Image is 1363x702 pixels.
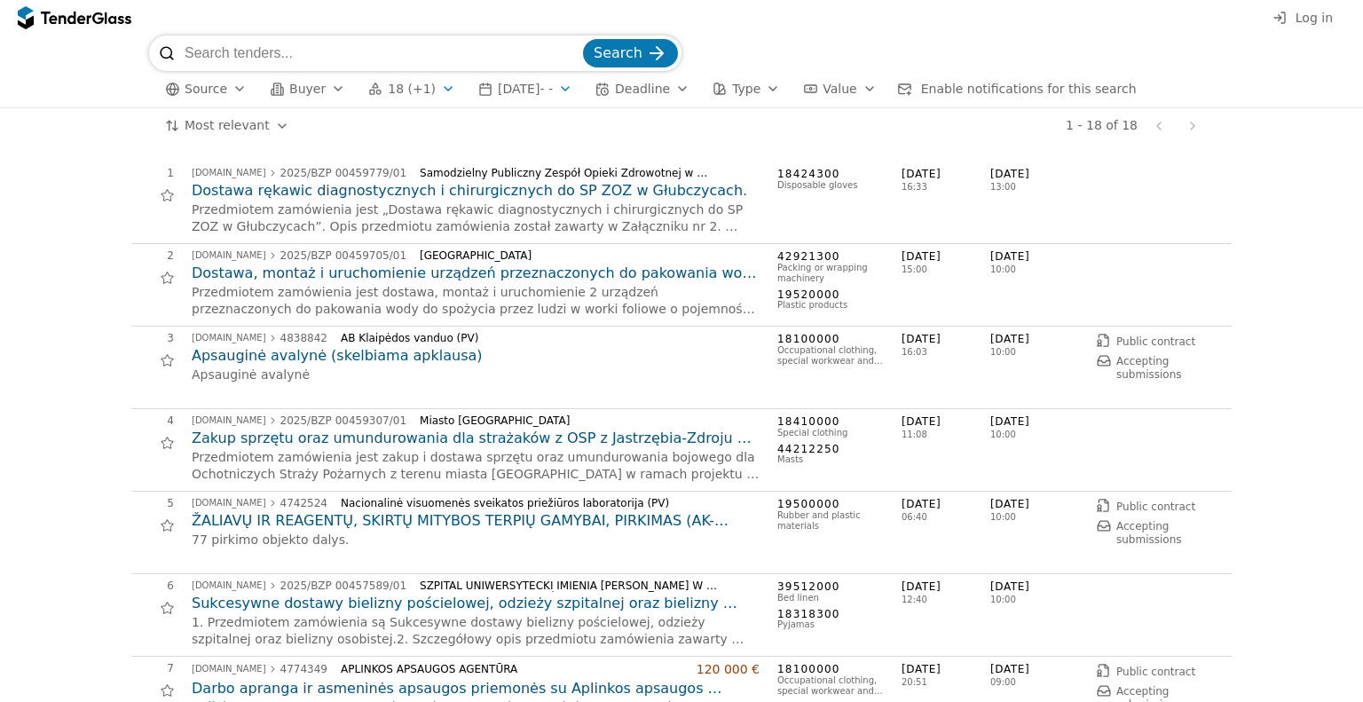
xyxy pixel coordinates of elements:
div: [DOMAIN_NAME] [192,665,266,674]
span: 16:03 [902,347,990,358]
span: 18318300 [777,607,884,622]
span: 11:08 [902,430,990,440]
span: 09:00 [990,677,1016,688]
div: Przedmiotem zamówienia jest dostawa, montaż i uruchomienie 2 urządzeń przeznaczonych do pakowania... [192,284,760,319]
div: AB Klaipėdos vanduo (PV) [341,332,745,344]
button: [DATE]- - [471,78,579,100]
a: Apsauginė avalynė (skelbiama apklausa) [192,346,760,366]
span: Enable notifications for this search [921,82,1137,96]
span: [DATE] [902,414,990,430]
div: Special clothing [777,428,884,438]
div: [DOMAIN_NAME] [192,581,266,590]
button: Log in [1267,7,1338,29]
span: [DATE] [990,249,1079,264]
span: 06:40 [902,512,990,523]
div: 4838842 [280,333,327,343]
div: Disposable gloves [777,180,884,191]
span: [DATE] [990,167,1079,182]
span: Value [823,82,856,96]
span: Accepting submissions [1116,520,1182,545]
div: Occupational clothing, special workwear and accessories [777,675,884,697]
div: [DOMAIN_NAME] [192,499,266,508]
button: Value [796,78,883,100]
span: 19520000 [777,288,884,303]
div: 1 - 18 of 18 [1066,118,1138,133]
span: Deadline [615,82,670,96]
span: 10:00 [990,512,1016,523]
div: SZPITAL UNIWERSYTECKI IMIENIA [PERSON_NAME] W [GEOGRAPHIC_DATA] SPÓŁKA Z OGRANICZONĄ ODPOWIEDZIAL... [420,580,745,592]
span: 10:00 [990,264,1016,275]
div: 4 [131,414,174,427]
div: Bed linen [777,593,884,603]
span: [DATE] [990,662,1079,677]
span: 18100000 [777,332,884,347]
div: 4774349 [280,664,327,674]
div: 1. Przedmiotem zamówienia są Sukcesywne dostawy bielizny pościelowej, odzieży szpitalnej oraz bie... [192,614,760,649]
div: 2 [131,249,174,262]
span: [DATE] [990,332,1079,347]
span: Type [732,82,760,96]
span: 18 (+1) [388,82,436,97]
a: ŽALIAVŲ IR REAGENTŲ, SKIRTŲ MITYBOS TERPIŲ GAMYBAI, PIRKIMAS (AK-6/2025) [192,511,760,531]
span: 39512000 [777,580,884,595]
span: [DATE] [902,580,990,595]
span: [DATE] [902,332,990,347]
a: [DOMAIN_NAME]2025/BZP 00459307/01 [192,415,406,426]
div: Samodzielny Publiczny Zespół Opieki Zdrowotnej w [GEOGRAPHIC_DATA] [420,167,745,179]
div: [GEOGRAPHIC_DATA] [420,249,745,262]
div: 2025/BZP 00459307/01 [280,415,406,426]
div: 5 [131,497,174,509]
div: Rubber and plastic materials [777,510,884,532]
div: Packing or wrapping machinery [777,263,884,284]
span: 12:40 [902,595,990,605]
span: 42921300 [777,249,884,264]
a: [DOMAIN_NAME]2025/BZP 00459705/01 [192,250,406,261]
span: [DATE] [902,167,990,182]
h2: Sukcesywne dostawy bielizny pościelowej, odzieży szpitalnej oraz bielizny osobistej [192,594,760,613]
a: Dostawa rękawic diagnostycznych i chirurgicznych do SP ZOZ w Głubczycach. [192,181,760,201]
span: [DATE] [990,414,1079,430]
button: Type [705,78,787,100]
button: Buyer [263,78,352,100]
div: 6 [131,580,174,592]
span: Source [185,82,227,96]
span: [DATE] - - [498,82,553,96]
div: Apsauginė avalynė [192,367,760,384]
div: 1 [131,167,174,179]
span: [DATE] [990,580,1079,595]
div: Occupational clothing, special workwear and accessories [777,345,884,367]
span: Public contract [1116,335,1195,348]
div: Nacionalinė visuomenės sveikatos priežiūros laboratorija (PV) [341,497,745,509]
span: 18424300 [777,167,884,182]
div: 120 000 € [697,662,760,677]
span: 13:00 [990,182,1016,193]
div: 2025/BZP 00457589/01 [280,580,406,591]
span: 44212250 [777,442,884,457]
span: Public contract [1116,666,1195,678]
div: Masts [777,454,884,465]
span: Log in [1296,11,1333,25]
span: 16:33 [902,182,990,193]
span: Accepting submissions [1116,355,1182,380]
span: Buyer [289,82,326,96]
button: Search [583,39,678,67]
span: 10:00 [990,347,1016,358]
div: Przedmiotem zamówienia jest „Dostawa rękawic diagnostycznych i chirurgicznych do SP ZOZ w Głubczy... [192,201,760,236]
input: Search tenders... [185,35,579,71]
a: Dostawa, montaż i uruchomienie urządzeń przeznaczonych do pakowania wody wraz z zapasem folii do ... [192,264,760,283]
a: Darbo apranga ir asmeninės apsaugos priemonės su Aplinkos apsaugos agentūros skiriamaisiais ženkl... [192,679,760,698]
div: [DOMAIN_NAME] [192,251,266,260]
div: 3 [131,332,174,344]
div: 4742524 [280,498,327,509]
div: Przedmiotem zamówienia jest zakup i dostawa sprzętu oraz umundurowania bojowego dla Ochotniczych ... [192,449,760,484]
button: Deadline [588,78,697,100]
div: Miasto [GEOGRAPHIC_DATA] [420,414,745,427]
span: Public contract [1116,501,1195,513]
span: [DATE] [902,249,990,264]
div: [DOMAIN_NAME] [192,169,266,177]
span: 18100000 [777,662,884,677]
span: 18410000 [777,414,884,430]
div: [DOMAIN_NAME] [192,334,266,343]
